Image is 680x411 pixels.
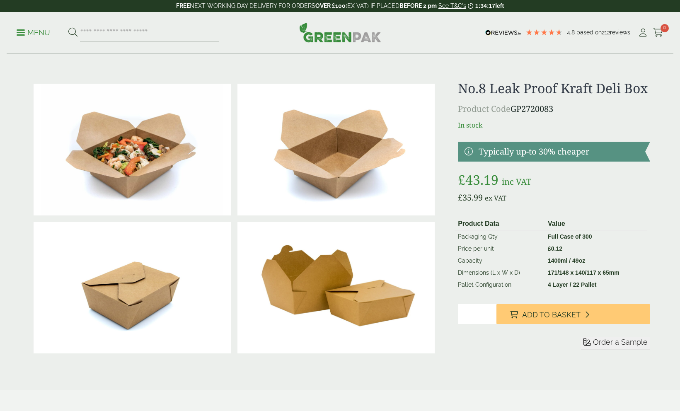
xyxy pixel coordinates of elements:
p: Menu [17,28,50,38]
i: Cart [653,29,663,37]
img: REVIEWS.io [485,30,521,36]
a: 0 [653,27,663,39]
span: 0 [661,24,669,32]
div: 4.79 Stars [525,29,563,36]
span: Based on [576,29,602,36]
i: My Account [638,29,648,37]
span: 212 [602,29,610,36]
a: See T&C's [438,2,466,9]
td: Dimensions (L x W x D) [455,267,544,279]
img: Deli Box No8 Open [237,84,435,215]
strong: FREE [176,2,190,9]
span: 1:34:17 [475,2,495,9]
th: Value [544,217,647,231]
span: left [495,2,504,9]
img: No.8 Leak Proof Kraft Deli Box Full Case Of 0 [237,222,435,354]
strong: 171/148 x 140/117 x 65mm [548,269,620,276]
strong: Full Case of 300 [548,233,592,240]
span: Add to Basket [522,310,581,319]
td: Price per unit [455,243,544,255]
span: inc VAT [502,176,531,187]
span: £ [548,245,551,252]
span: 4.8 [567,29,576,36]
span: Product Code [458,103,511,114]
a: Menu [17,28,50,36]
th: Product Data [455,217,544,231]
img: No 8 Deli Box With Prawn Chicken Stir Fry [34,84,231,215]
span: £ [458,171,465,189]
p: In stock [458,120,650,130]
bdi: 43.19 [458,171,499,189]
h1: No.8 Leak Proof Kraft Deli Box [458,80,650,96]
strong: 1400ml / 49oz [548,257,585,264]
bdi: 0.12 [548,245,562,252]
img: Deli Box No8 Closed [34,222,231,354]
strong: 4 Layer / 22 Pallet [548,281,597,288]
bdi: 35.99 [458,192,483,203]
span: £ [458,192,462,203]
button: Order a Sample [581,337,650,350]
p: GP2720083 [458,103,650,115]
span: ex VAT [485,193,506,203]
strong: BEFORE 2 pm [399,2,437,9]
span: Order a Sample [593,338,648,346]
td: Pallet Configuration [455,279,544,291]
span: reviews [610,29,630,36]
td: Capacity [455,255,544,267]
img: GreenPak Supplies [299,22,381,42]
td: Packaging Qty [455,231,544,243]
strong: OVER £100 [315,2,346,9]
button: Add to Basket [496,304,650,324]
